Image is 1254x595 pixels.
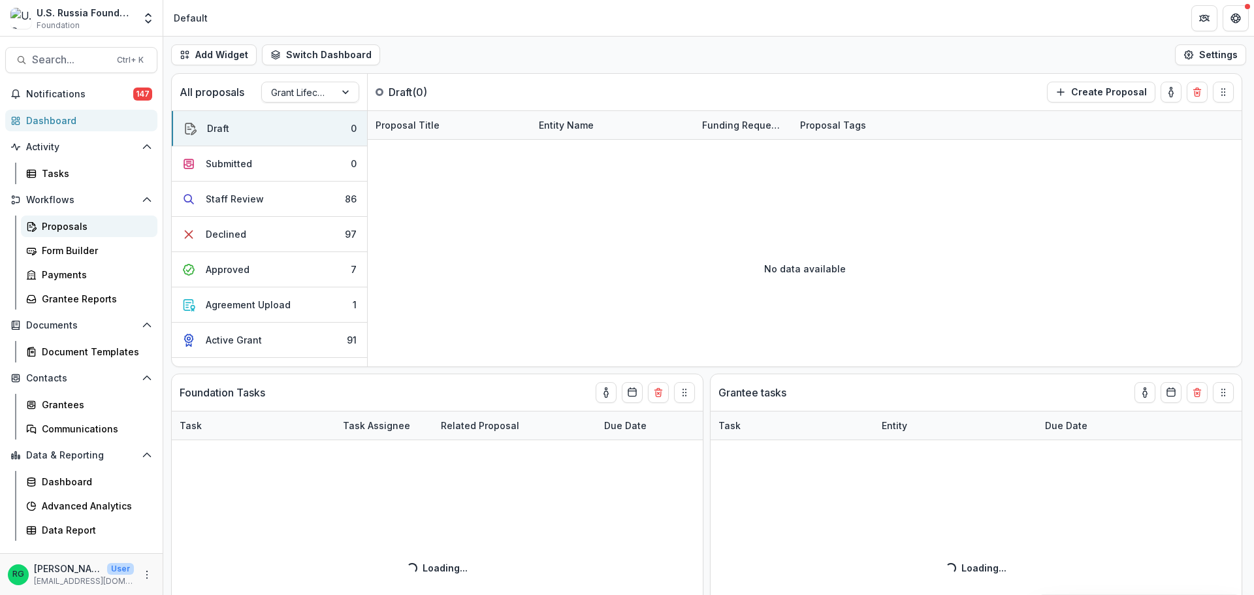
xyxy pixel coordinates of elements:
[1187,382,1208,403] button: Delete card
[1223,5,1249,31] button: Get Help
[368,111,531,139] div: Proposal Title
[5,137,157,157] button: Open Activity
[694,111,792,139] div: Funding Requested
[172,182,367,217] button: Staff Review86
[37,6,134,20] div: U.S. Russia Foundation
[174,11,208,25] div: Default
[139,5,157,31] button: Open entity switcher
[172,146,367,182] button: Submitted0
[26,450,137,461] span: Data & Reporting
[531,118,602,132] div: Entity Name
[351,263,357,276] div: 7
[5,47,157,73] button: Search...
[37,20,80,31] span: Foundation
[42,268,147,281] div: Payments
[42,398,147,411] div: Grantees
[1134,382,1155,403] button: toggle-assigned-to-me
[180,385,265,400] p: Foundation Tasks
[42,422,147,436] div: Communications
[42,523,147,537] div: Data Report
[353,298,357,312] div: 1
[42,167,147,180] div: Tasks
[21,288,157,310] a: Grantee Reports
[207,121,229,135] div: Draft
[1161,82,1182,103] button: toggle-assigned-to-me
[206,263,249,276] div: Approved
[206,333,262,347] div: Active Grant
[1175,44,1246,65] button: Settings
[172,287,367,323] button: Agreement Upload1
[1187,82,1208,103] button: Delete card
[5,445,157,466] button: Open Data & Reporting
[792,118,874,132] div: Proposal Tags
[531,111,694,139] div: Entity Name
[34,575,134,587] p: [EMAIL_ADDRESS][DOMAIN_NAME]
[21,341,157,362] a: Document Templates
[21,471,157,492] a: Dashboard
[1047,82,1155,103] button: Create Proposal
[171,44,257,65] button: Add Widget
[169,8,213,27] nav: breadcrumb
[42,292,147,306] div: Grantee Reports
[172,111,367,146] button: Draft0
[21,394,157,415] a: Grantees
[21,418,157,440] a: Communications
[172,252,367,287] button: Approved7
[114,53,146,67] div: Ctrl + K
[42,345,147,359] div: Document Templates
[206,227,246,241] div: Declined
[32,54,109,66] span: Search...
[26,195,137,206] span: Workflows
[368,118,447,132] div: Proposal Title
[718,385,786,400] p: Grantee tasks
[21,163,157,184] a: Tasks
[1213,382,1234,403] button: Drag
[1161,382,1182,403] button: Calendar
[351,157,357,170] div: 0
[1213,82,1234,103] button: Drag
[345,192,357,206] div: 86
[1191,5,1217,31] button: Partners
[26,114,147,127] div: Dashboard
[5,110,157,131] a: Dashboard
[42,244,147,257] div: Form Builder
[206,157,252,170] div: Submitted
[351,121,357,135] div: 0
[694,118,792,132] div: Funding Requested
[206,298,291,312] div: Agreement Upload
[180,84,244,100] p: All proposals
[596,382,617,403] button: toggle-assigned-to-me
[674,382,695,403] button: Drag
[389,84,487,100] p: Draft ( 0 )
[5,84,157,105] button: Notifications147
[792,111,956,139] div: Proposal Tags
[12,570,24,579] div: Ruslan Garipov
[21,495,157,517] a: Advanced Analytics
[21,240,157,261] a: Form Builder
[5,189,157,210] button: Open Workflows
[133,88,152,101] span: 147
[139,567,155,583] button: More
[26,373,137,384] span: Contacts
[172,217,367,252] button: Declined97
[21,519,157,541] a: Data Report
[26,142,137,153] span: Activity
[21,264,157,285] a: Payments
[764,262,846,276] p: No data available
[622,382,643,403] button: Calendar
[262,44,380,65] button: Switch Dashboard
[42,219,147,233] div: Proposals
[345,227,357,241] div: 97
[172,323,367,358] button: Active Grant91
[347,333,357,347] div: 91
[206,192,264,206] div: Staff Review
[648,382,669,403] button: Delete card
[5,315,157,336] button: Open Documents
[26,89,133,100] span: Notifications
[10,8,31,29] img: U.S. Russia Foundation
[5,368,157,389] button: Open Contacts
